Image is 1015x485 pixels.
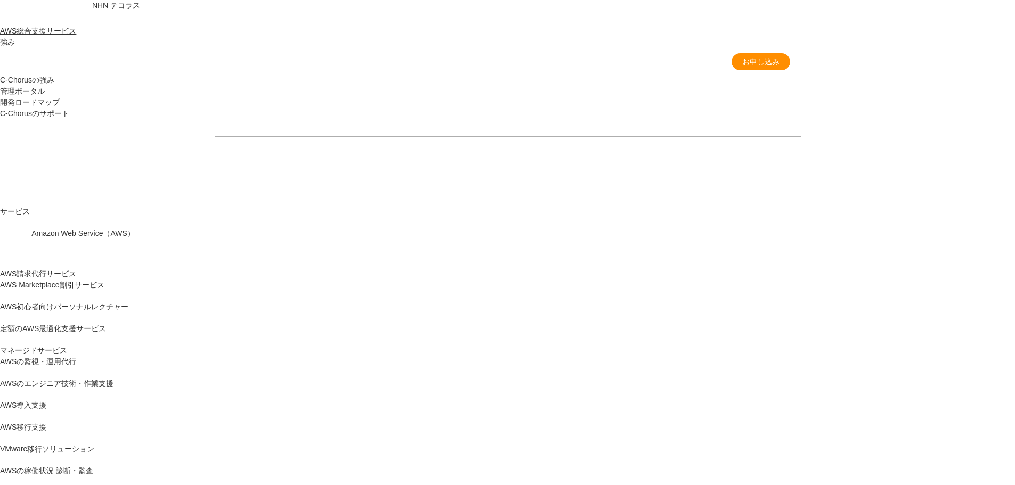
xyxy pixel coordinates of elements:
a: よくある質問 [671,56,716,68]
a: 特長・メリット [527,56,579,68]
span: お申し込み [732,56,790,68]
a: 資料を請求する [332,154,502,179]
a: お申し込み [732,53,790,70]
a: 請求代行 導入事例 [594,56,656,68]
a: まずは相談する [513,154,684,179]
span: Amazon Web Service（AWS） [31,229,135,237]
a: 請求代行プラン [460,56,512,68]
